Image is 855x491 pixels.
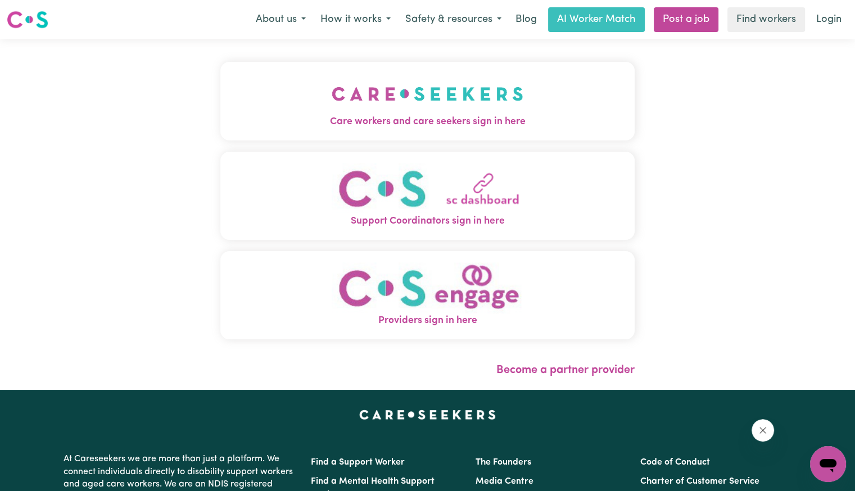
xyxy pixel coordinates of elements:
span: Care workers and care seekers sign in here [220,115,635,129]
iframe: Close message [752,419,774,442]
a: Login [809,7,848,32]
iframe: Button to launch messaging window [810,446,846,482]
button: Support Coordinators sign in here [220,152,635,240]
button: Safety & resources [398,8,509,31]
button: Providers sign in here [220,251,635,339]
a: Blog [509,7,544,32]
button: About us [248,8,313,31]
a: The Founders [476,458,531,467]
button: Care workers and care seekers sign in here [220,62,635,140]
a: Post a job [654,7,718,32]
span: Need any help? [7,8,68,17]
a: Media Centre [476,477,533,486]
span: Support Coordinators sign in here [220,214,635,229]
a: Become a partner provider [496,365,635,376]
a: AI Worker Match [548,7,645,32]
a: Charter of Customer Service [640,477,759,486]
a: Find a Support Worker [311,458,405,467]
a: Find workers [727,7,805,32]
a: Careseekers logo [7,7,48,33]
a: Code of Conduct [640,458,710,467]
a: Careseekers home page [359,410,496,419]
button: How it works [313,8,398,31]
img: Careseekers logo [7,10,48,30]
span: Providers sign in here [220,313,635,328]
